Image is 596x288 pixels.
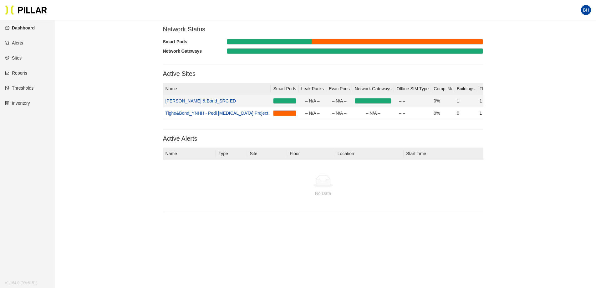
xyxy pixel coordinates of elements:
[5,86,33,91] a: exceptionThresholds
[166,111,268,116] a: Tighe&Bond_YNHH - Pedi [MEDICAL_DATA] Project
[399,110,429,117] div: – –
[216,148,247,160] th: Type
[5,55,22,60] a: environmentSites
[301,110,324,117] div: – N/A –
[287,148,335,160] th: Floor
[355,110,391,117] div: – N/A –
[168,190,478,197] div: No Data
[163,83,271,95] th: Name
[163,48,227,55] div: Network Gateways
[477,95,494,107] td: 1
[166,98,236,103] a: [PERSON_NAME] & Bond_SRC ED
[5,5,47,15] img: Pillar Technologies
[431,95,454,107] td: 0%
[335,148,404,160] th: Location
[431,83,454,95] th: Comp. %
[477,107,494,119] td: 1
[5,71,27,76] a: line-chartReports
[394,83,431,95] th: Offline SIM Type
[454,83,477,95] th: Buildings
[163,135,483,143] h3: Active Alerts
[477,83,494,95] th: Floors
[163,25,483,33] h3: Network Status
[329,97,350,104] div: – N/A –
[454,107,477,119] td: 0
[399,97,429,104] div: – –
[352,83,394,95] th: Network Gateways
[431,107,454,119] td: 0%
[583,5,589,15] span: BH
[326,83,352,95] th: Evac Pods
[404,148,483,160] th: Start Time
[5,25,35,30] a: dashboardDashboard
[163,148,216,160] th: Name
[5,40,23,45] a: alertAlerts
[301,97,324,104] div: – N/A –
[5,101,30,106] a: qrcodeInventory
[329,110,350,117] div: – N/A –
[163,70,483,78] h3: Active Sites
[247,148,287,160] th: Site
[454,95,477,107] td: 1
[271,83,298,95] th: Smart Pods
[163,38,227,45] div: Smart Pods
[299,83,326,95] th: Leak Pucks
